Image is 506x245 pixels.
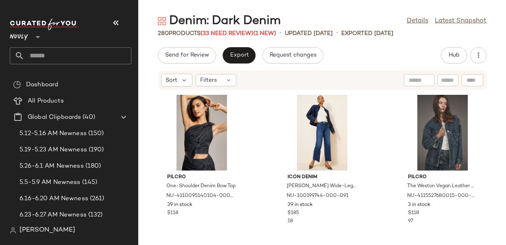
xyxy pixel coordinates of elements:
span: 5.26-6.1 AM Newness [20,162,84,171]
button: Request changes [262,47,323,63]
span: 6.16-6.20 AM Newness [20,194,88,203]
span: 18 [288,219,293,224]
img: svg%3e [158,17,166,25]
span: (132) [87,210,103,220]
a: Latest Snapshot [435,16,486,26]
span: $185 [288,210,299,217]
span: Pilcro [408,174,477,181]
span: NU-4115527680015-000-093 [407,192,476,200]
span: Request changes [269,52,316,59]
span: NU-4110095140104-000-091 [166,192,236,200]
span: (180) [84,162,101,171]
span: All Products [28,96,64,106]
span: (33 Need Review) [201,31,253,37]
button: Export [222,47,255,63]
span: 97 [408,219,413,224]
p: updated [DATE] [285,29,333,38]
img: 100199744_091_b [281,95,363,171]
span: [PERSON_NAME] [20,225,75,235]
span: Hub [448,52,460,59]
span: $118 [167,210,178,217]
span: 6.23-6.27 AM Newness [20,210,87,220]
span: (145) [81,178,98,187]
span: Export [229,52,249,59]
img: 4115527680015_093_b [401,95,484,171]
span: 5.19-5.23 AM Newness [20,145,87,155]
span: (261) [88,194,105,203]
span: Global Clipboards [28,113,81,122]
span: (150) [87,129,104,138]
div: Denim: Dark Denim [158,13,281,29]
img: svg%3e [10,227,16,234]
span: (40) [81,113,95,122]
span: $118 [408,210,419,217]
span: (190) [87,145,104,155]
button: Send for Review [158,47,216,63]
div: Products [158,29,276,38]
span: 5.5-5.9 AM Newness [20,178,81,187]
button: Hub [441,47,467,63]
span: Nuuly [10,28,28,42]
img: cfy_white_logo.C9jOOHJF.svg [10,19,79,30]
span: Dashboard [26,80,58,90]
span: Send for Review [165,52,209,59]
span: • [279,28,281,38]
p: Exported [DATE] [341,29,393,38]
img: 4110095140104_091_b [161,95,243,171]
span: [PERSON_NAME] Wide-Leg Jeans [287,183,356,190]
span: • [336,28,338,38]
span: One-Shoulder Denim Bow Top [166,183,236,190]
span: 39 in stock [167,201,192,209]
span: Filters [200,76,217,85]
span: Pilcro [167,174,236,181]
span: 3 in stock [408,201,430,209]
img: svg%3e [13,81,21,89]
span: NU-100199744-000-091 [287,192,349,200]
span: 280 [158,31,169,37]
span: 39 in stock [288,201,313,209]
span: Icon Denim [288,174,357,181]
a: Details [407,16,428,26]
span: Sort [166,76,177,85]
span: 5.12-5.16 AM Newness [20,129,87,138]
span: The Weston Vegan Leather Collar Denim Jacket [407,183,476,190]
span: (1 New) [253,31,276,37]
